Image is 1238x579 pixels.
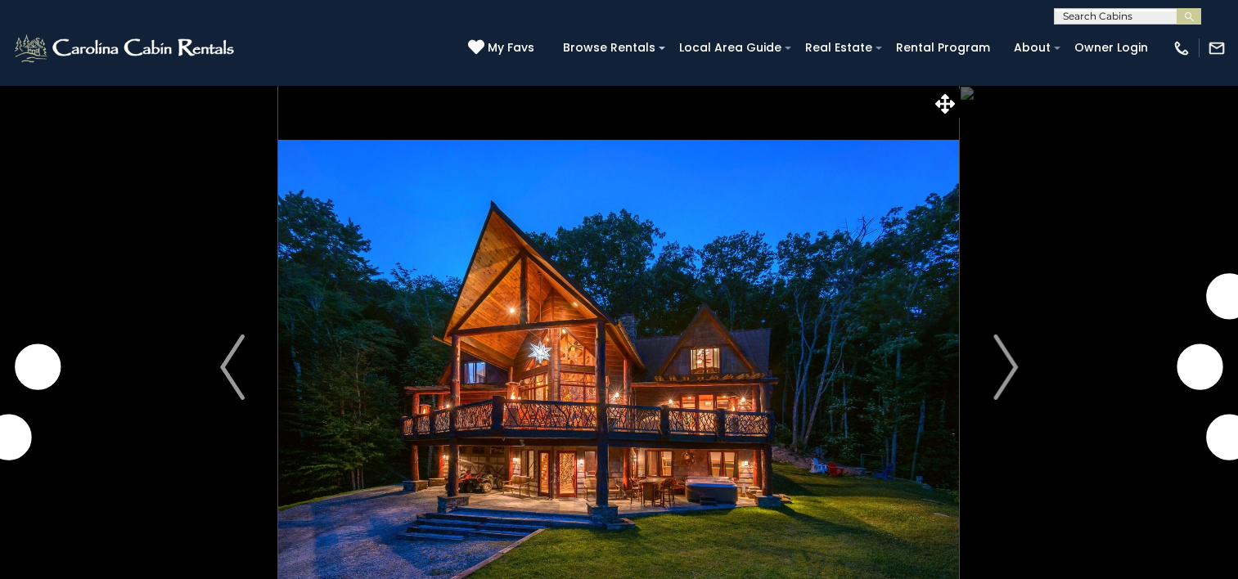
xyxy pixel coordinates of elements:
[671,35,790,61] a: Local Area Guide
[555,35,664,61] a: Browse Rentals
[888,35,998,61] a: Rental Program
[1173,39,1191,57] img: phone-regular-white.png
[797,35,880,61] a: Real Estate
[488,39,534,56] span: My Favs
[12,32,239,65] img: White-1-2.png
[993,334,1018,400] img: arrow
[468,39,538,57] a: My Favs
[220,334,245,400] img: arrow
[1208,39,1226,57] img: mail-regular-white.png
[1006,35,1059,61] a: About
[1066,35,1156,61] a: Owner Login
